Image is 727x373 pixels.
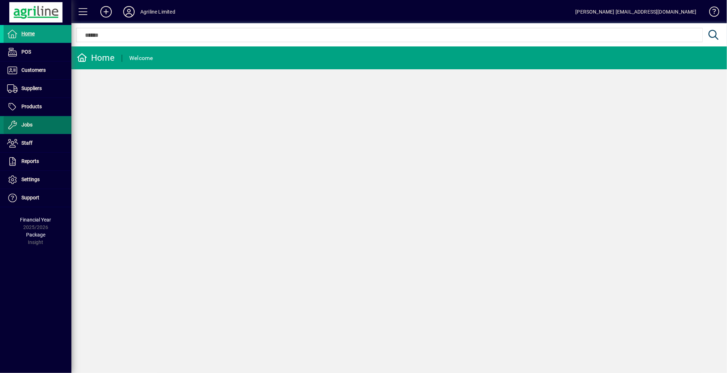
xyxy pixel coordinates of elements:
[21,104,42,109] span: Products
[20,217,51,223] span: Financial Year
[4,171,71,189] a: Settings
[21,158,39,164] span: Reports
[4,134,71,152] a: Staff
[4,189,71,207] a: Support
[4,61,71,79] a: Customers
[21,49,31,55] span: POS
[95,5,117,18] button: Add
[4,98,71,116] a: Products
[21,67,46,73] span: Customers
[77,52,115,64] div: Home
[21,176,40,182] span: Settings
[4,153,71,170] a: Reports
[21,122,32,128] span: Jobs
[4,80,71,98] a: Suppliers
[21,31,35,36] span: Home
[21,85,42,91] span: Suppliers
[704,1,718,25] a: Knowledge Base
[21,140,32,146] span: Staff
[140,6,175,18] div: Agriline Limited
[129,53,153,64] div: Welcome
[26,232,45,238] span: Package
[21,195,39,200] span: Support
[4,43,71,61] a: POS
[576,6,697,18] div: [PERSON_NAME] [EMAIL_ADDRESS][DOMAIN_NAME]
[117,5,140,18] button: Profile
[4,116,71,134] a: Jobs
